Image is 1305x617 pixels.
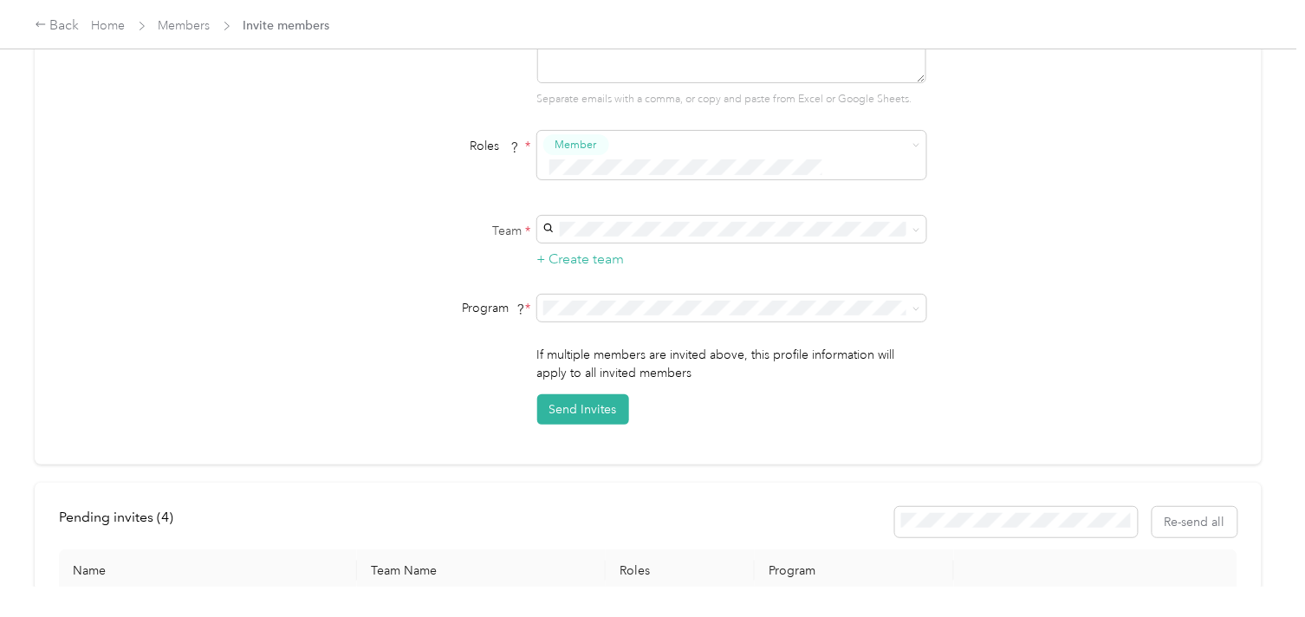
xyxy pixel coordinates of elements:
[59,507,1237,537] div: info-bar
[895,507,1238,537] div: Resend all invitations
[543,134,609,156] button: Member
[315,299,531,317] div: Program
[159,18,211,33] a: Members
[606,549,755,593] th: Roles
[92,18,126,33] a: Home
[537,346,926,382] p: If multiple members are invited above, this profile information will apply to all invited members
[555,137,597,153] span: Member
[59,549,357,593] th: Name
[1208,520,1305,617] iframe: Everlance-gr Chat Button Frame
[59,509,173,525] span: Pending invites
[1152,507,1237,537] button: Re-send all
[537,249,625,270] button: + Create team
[59,507,185,537] div: left-menu
[755,549,954,593] th: Program
[537,394,629,425] button: Send Invites
[243,16,330,35] span: Invite members
[464,133,526,159] span: Roles
[35,16,80,36] div: Back
[157,509,173,525] span: ( 4 )
[315,222,531,240] label: Team
[357,549,606,593] th: Team Name
[537,92,926,107] p: Separate emails with a comma, or copy and paste from Excel or Google Sheets.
